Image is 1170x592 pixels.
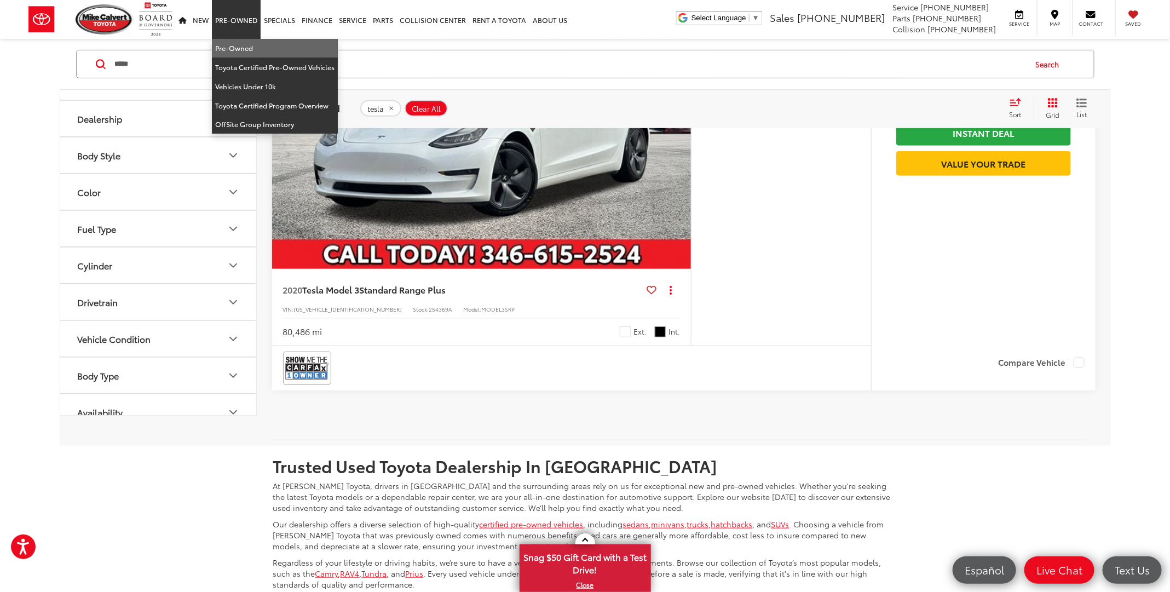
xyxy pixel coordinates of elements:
[920,2,989,13] span: [PHONE_NUMBER]
[78,297,118,307] div: Drivetrain
[892,13,910,24] span: Parts
[771,519,789,530] a: SUVs
[1007,20,1031,27] span: Service
[1025,50,1075,78] button: Search
[1046,110,1060,119] span: Grid
[315,568,338,579] a: Camry
[78,260,113,271] div: Cylinder
[405,100,448,117] button: Clear All
[368,104,384,113] span: tesla
[953,556,1016,584] a: Español
[285,354,329,383] img: CarFax One Owner
[1068,97,1096,119] button: List View
[480,519,584,530] a: certified pre-owned vehicles
[927,24,996,35] span: [PHONE_NUMBER]
[294,305,402,313] span: [US_VEHICLE_IDENTIFICATION_NUMBER]
[360,100,401,117] button: remove tesla
[711,519,753,530] a: hatchbacks
[227,405,240,418] div: Availability
[1076,110,1087,119] span: List
[623,519,649,530] a: sedans
[227,258,240,272] div: Cylinder
[212,77,338,96] a: Vehicles Under 10k
[341,568,360,579] a: RAV4
[892,2,918,13] span: Service
[668,326,680,337] span: Int.
[1031,563,1088,577] span: Live Chat
[896,151,1071,176] a: Value Your Trade
[60,394,257,430] button: AvailabilityAvailability
[273,557,897,590] p: Regardless of your lifestyle or driving habits, we’re sure to have a vehicle that meets all of yo...
[114,51,1025,77] input: Search by Make, Model, or Keyword
[429,305,453,313] span: 254369A
[691,14,746,22] span: Select Language
[999,357,1085,368] label: Compare Vehicle
[896,120,1071,145] a: Instant Deal
[60,248,257,283] button: CylinderCylinder
[227,222,240,235] div: Fuel Type
[633,326,647,337] span: Ext.
[78,334,151,344] div: Vehicle Condition
[892,24,925,35] span: Collision
[1109,563,1155,577] span: Text Us
[60,174,257,210] button: ColorColor
[78,150,121,160] div: Body Style
[1043,20,1067,27] span: Map
[406,568,424,579] a: Prius
[1079,20,1103,27] span: Contact
[1004,97,1034,119] button: Select sort value
[227,295,240,308] div: Drivetrain
[303,283,360,296] span: Tesla Model 3
[76,4,134,35] img: Mike Calvert Toyota
[60,284,257,320] button: DrivetrainDrivetrain
[212,58,338,77] a: Toyota Certified Pre-Owned Vehicles
[360,283,446,296] span: Standard Range Plus
[1010,110,1022,119] span: Sort
[227,369,240,382] div: Body Type
[60,137,257,173] button: Body StyleBody Style
[1121,20,1145,27] span: Saved
[78,407,123,417] div: Availability
[413,305,429,313] span: Stock:
[273,480,897,513] p: At [PERSON_NAME] Toyota, drivers in [GEOGRAPHIC_DATA] and the surrounding areas rely on us for ex...
[60,101,257,136] button: DealershipDealership
[913,13,981,24] span: [PHONE_NUMBER]
[670,285,672,294] span: dropdown dots
[752,14,759,22] span: ▼
[227,185,240,198] div: Color
[959,563,1010,577] span: Español
[362,568,387,579] a: Tundra
[1034,97,1068,119] button: Grid View
[652,519,685,530] a: minivans
[60,321,257,357] button: Vehicle ConditionVehicle Condition
[655,326,666,337] span: Black
[60,358,257,393] button: Body TypeBody Type
[283,325,322,338] div: 80,486 mi
[661,280,680,299] button: Actions
[521,545,650,579] span: Snag $50 Gift Card with a Test Drive!
[1024,556,1094,584] a: Live Chat
[78,187,101,197] div: Color
[620,326,631,337] span: White
[482,305,515,313] span: MODEL3SRP
[283,283,303,296] span: 2020
[770,10,794,25] span: Sales
[691,14,759,22] a: Select Language​
[78,370,119,381] div: Body Type
[78,223,117,234] div: Fuel Type
[412,104,441,113] span: Clear All
[212,115,338,134] a: OffSite Group Inventory
[273,457,897,475] h2: Trusted Used Toyota Dealership In [GEOGRAPHIC_DATA]
[283,305,294,313] span: VIN:
[227,332,240,345] div: Vehicle Condition
[797,10,885,25] span: [PHONE_NUMBER]
[464,305,482,313] span: Model:
[283,284,643,296] a: 2020Tesla Model 3Standard Range Plus
[60,211,257,246] button: Fuel TypeFuel Type
[227,148,240,162] div: Body Style
[1103,556,1162,584] a: Text Us
[273,519,897,551] p: Our dealership offers a diverse selection of high-quality , including , , , , and . Choosing a ve...
[212,39,338,58] a: Pre-Owned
